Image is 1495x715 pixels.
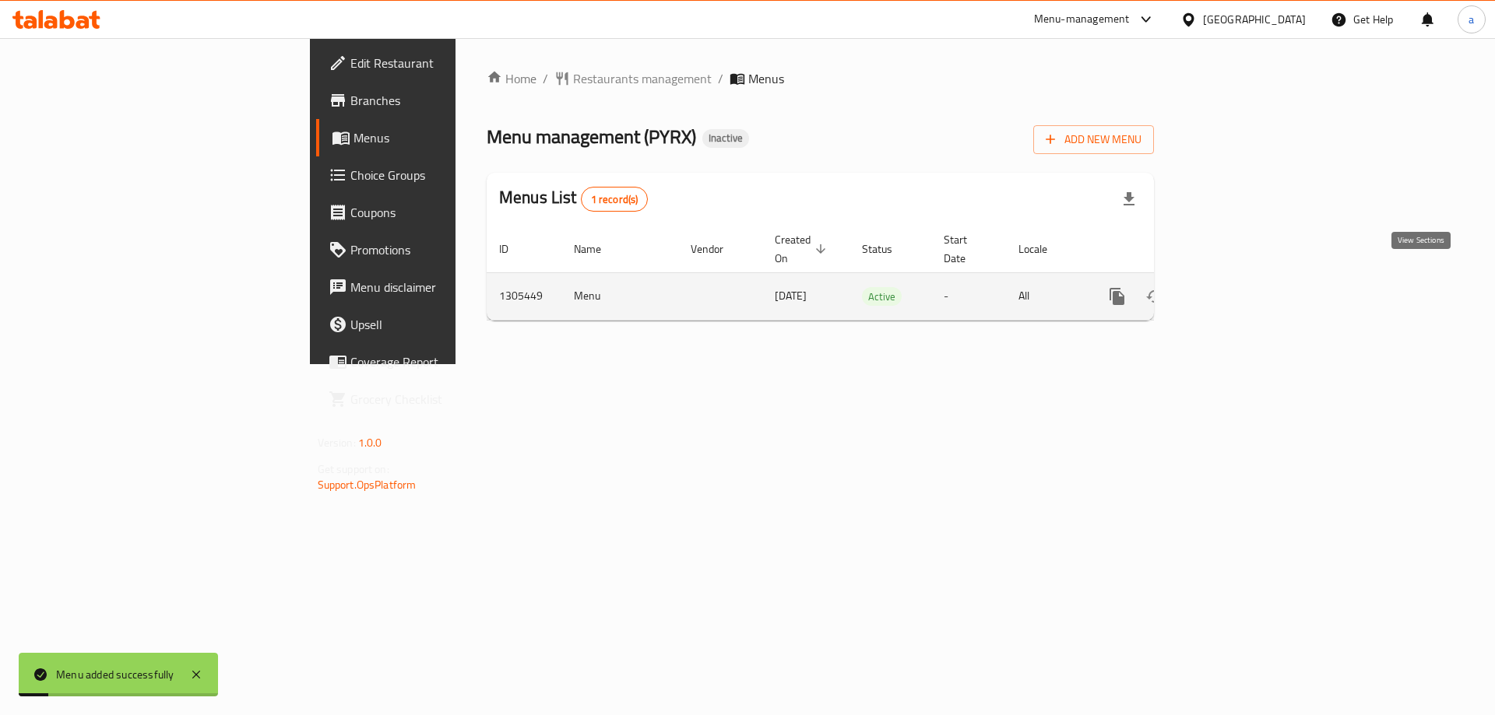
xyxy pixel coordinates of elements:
div: Export file [1110,181,1148,218]
span: Menu disclaimer [350,278,547,296]
a: Restaurants management [554,69,712,88]
a: Upsell [316,306,560,343]
span: Coupons [350,203,547,222]
nav: breadcrumb [487,69,1154,88]
a: Support.OpsPlatform [318,475,417,495]
a: Coupons [316,194,560,231]
span: Upsell [350,315,547,334]
span: ID [499,240,529,258]
span: Menus [354,128,547,147]
div: Inactive [702,129,749,148]
span: Get support on: [318,459,389,479]
div: [GEOGRAPHIC_DATA] [1203,11,1306,28]
a: Menu disclaimer [316,268,560,306]
span: Edit Restaurant [350,54,547,72]
a: Grocery Checklist [316,380,560,418]
a: Choice Groups [316,156,560,194]
span: Created On [775,230,831,268]
span: Name [574,240,621,258]
div: Menu-management [1034,10,1130,29]
td: All [1006,272,1086,320]
span: Start Date [944,230,987,268]
td: - [931,272,1006,320]
span: Add New Menu [1046,130,1141,149]
h2: Menus List [499,186,648,212]
span: Restaurants management [573,69,712,88]
span: 1.0.0 [358,433,382,453]
button: more [1099,278,1136,315]
th: Actions [1086,226,1261,273]
table: enhanced table [487,226,1261,321]
span: a [1469,11,1474,28]
div: Total records count [581,187,649,212]
a: Edit Restaurant [316,44,560,82]
button: Add New Menu [1033,125,1154,154]
a: Menus [316,119,560,156]
a: Coverage Report [316,343,560,380]
span: Vendor [691,240,744,258]
span: Version: [318,433,356,453]
span: Grocery Checklist [350,390,547,408]
span: Menus [748,69,784,88]
span: Inactive [702,131,749,145]
span: Branches [350,91,547,110]
span: Menu management ( PYRX ) [487,119,696,154]
a: Promotions [316,231,560,268]
div: Menu added successfully [56,666,174,683]
div: Active [862,287,902,306]
span: 1 record(s) [582,192,648,207]
span: Promotions [350,240,547,259]
span: Choice Groups [350,166,547,184]
li: / [718,69,723,88]
span: [DATE] [775,286,807,306]
td: Menu [561,272,678,320]
span: Coverage Report [350,352,547,371]
span: Active [862,288,902,306]
span: Locale [1018,240,1068,258]
a: Branches [316,82,560,119]
span: Status [862,240,913,258]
